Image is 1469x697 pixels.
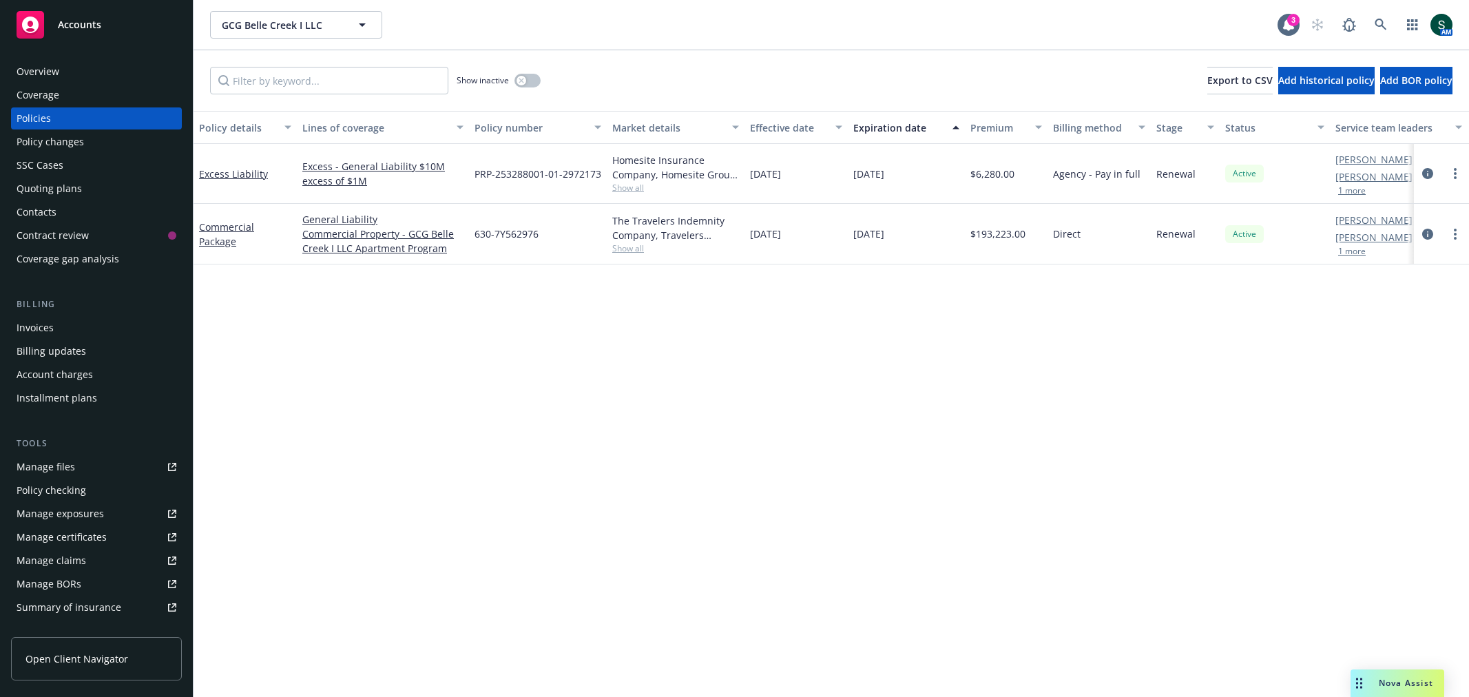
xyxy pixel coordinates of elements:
span: Show all [612,242,739,254]
div: Status [1225,121,1309,135]
button: Expiration date [848,111,965,144]
a: Policies [11,107,182,129]
div: Invoices [17,317,54,339]
a: Quoting plans [11,178,182,200]
button: Stage [1151,111,1220,144]
button: Add historical policy [1278,67,1375,94]
button: Status [1220,111,1330,144]
a: Switch app [1399,11,1426,39]
span: $6,280.00 [970,167,1014,181]
div: Stage [1156,121,1199,135]
div: Manage certificates [17,526,107,548]
img: photo [1430,14,1452,36]
div: Policy details [199,121,276,135]
div: Manage files [17,456,75,478]
div: Quoting plans [17,178,82,200]
button: Service team leaders [1330,111,1468,144]
div: Manage claims [17,550,86,572]
div: Billing updates [17,340,86,362]
div: The Travelers Indemnity Company, Travelers Insurance [612,214,739,242]
a: Manage BORs [11,573,182,595]
input: Filter by keyword... [210,67,448,94]
div: Policy AI ingestions [17,620,105,642]
span: Agency - Pay in full [1053,167,1140,181]
span: Active [1231,228,1258,240]
span: 630-7Y562976 [475,227,539,241]
a: more [1447,165,1463,182]
div: Lines of coverage [302,121,448,135]
span: Add BOR policy [1380,74,1452,87]
a: Account charges [11,364,182,386]
span: Open Client Navigator [25,652,128,666]
a: Report a Bug [1335,11,1363,39]
button: Add BOR policy [1380,67,1452,94]
button: Billing method [1048,111,1151,144]
div: Account charges [17,364,93,386]
a: Manage exposures [11,503,182,525]
span: [DATE] [750,167,781,181]
span: Accounts [58,19,101,30]
a: [PERSON_NAME] [1335,230,1413,245]
div: Policy checking [17,479,86,501]
a: more [1447,226,1463,242]
a: Commercial Property - GCG Belle Creek I LLC Apartment Program [302,227,463,256]
a: Policy checking [11,479,182,501]
span: [DATE] [853,227,884,241]
span: Add historical policy [1278,74,1375,87]
a: Commercial Package [199,220,254,248]
span: Show inactive [457,74,509,86]
a: Excess Liability [199,167,268,180]
div: Effective date [750,121,827,135]
span: Direct [1053,227,1081,241]
a: Excess - General Liability $10M excess of $1M [302,159,463,188]
a: Coverage [11,84,182,106]
div: Expiration date [853,121,944,135]
div: Premium [970,121,1027,135]
a: Accounts [11,6,182,44]
a: Billing updates [11,340,182,362]
div: Billing method [1053,121,1130,135]
button: GCG Belle Creek I LLC [210,11,382,39]
a: Policy changes [11,131,182,153]
span: GCG Belle Creek I LLC [222,18,341,32]
div: Drag to move [1351,669,1368,697]
span: $193,223.00 [970,227,1025,241]
a: Start snowing [1304,11,1331,39]
div: Policies [17,107,51,129]
button: Export to CSV [1207,67,1273,94]
div: Service team leaders [1335,121,1447,135]
button: Premium [965,111,1048,144]
div: Homesite Insurance Company, Homesite Group Incorporated, Great Point Insurance Company [612,153,739,182]
button: 1 more [1338,247,1366,256]
div: Policy changes [17,131,84,153]
div: Manage BORs [17,573,81,595]
div: Contract review [17,225,89,247]
button: Lines of coverage [297,111,469,144]
div: Coverage gap analysis [17,248,119,270]
span: Show all [612,182,739,194]
span: PRP-253288001-01-2972173 [475,167,601,181]
div: Overview [17,61,59,83]
div: 3 [1287,14,1300,26]
button: 1 more [1338,187,1366,195]
div: Manage exposures [17,503,104,525]
div: SSC Cases [17,154,63,176]
a: circleInformation [1419,165,1436,182]
button: Market details [607,111,744,144]
button: Policy details [194,111,297,144]
div: Policy number [475,121,586,135]
button: Nova Assist [1351,669,1444,697]
a: General Liability [302,212,463,227]
a: Manage files [11,456,182,478]
button: Effective date [744,111,848,144]
div: Billing [11,298,182,311]
div: Summary of insurance [17,596,121,618]
a: Policy AI ingestions [11,620,182,642]
a: Contacts [11,201,182,223]
div: Tools [11,437,182,450]
a: Manage certificates [11,526,182,548]
div: Installment plans [17,387,97,409]
a: Coverage gap analysis [11,248,182,270]
a: Manage claims [11,550,182,572]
